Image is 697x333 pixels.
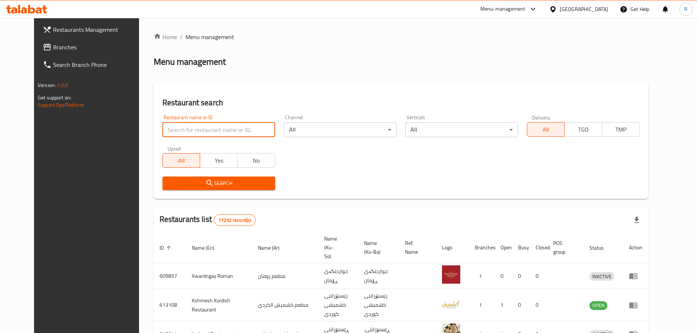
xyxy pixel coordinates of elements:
[258,243,289,252] span: Name (Ar)
[252,289,318,321] td: مطعم كشميش الكردي
[160,214,256,226] h2: Restaurants list
[237,153,275,168] button: No
[168,179,269,188] span: Search
[240,155,272,166] span: No
[530,124,562,135] span: All
[162,122,275,137] input: Search for restaurant name or ID..
[480,5,525,14] div: Menu-management
[192,243,224,252] span: Name (En)
[567,124,599,135] span: TGO
[405,122,518,137] div: All
[527,122,565,137] button: All
[38,80,56,90] span: Version:
[358,263,399,289] td: خواردنگەی ڕۆمان
[154,289,186,321] td: 613108
[512,289,530,321] td: 0
[180,33,183,41] li: /
[628,211,645,229] div: Export file
[495,263,512,289] td: 0
[37,38,150,56] a: Branches
[57,80,68,90] span: 1.0.0
[37,21,150,38] a: Restaurants Management
[186,263,252,289] td: Xwardngay Roman
[629,301,642,310] div: Menu
[589,301,607,310] span: OPEN
[186,33,234,41] span: Menu management
[318,263,358,289] td: خواردنگەی ڕۆمان
[530,289,547,321] td: 0
[318,289,358,321] td: رێستۆرانتی کشمیشى كوردى
[53,60,145,69] span: Search Branch Phone
[469,289,495,321] td: 1
[203,155,235,166] span: Yes
[53,43,145,52] span: Branches
[469,232,495,263] th: Branches
[284,122,397,137] div: All
[605,124,637,135] span: TMP
[553,239,575,256] span: POS group
[442,295,460,313] img: Kshmesh Kurdish Restaurant
[530,263,547,289] td: 0
[162,177,275,190] button: Search
[602,122,640,137] button: TMP
[53,25,145,34] span: Restaurants Management
[358,289,399,321] td: رێستۆرانتی کشمیشى كوردى
[589,243,613,252] span: Status
[560,5,608,13] div: [GEOGRAPHIC_DATA]
[37,56,150,73] a: Search Branch Phone
[684,5,687,13] span: R
[623,232,648,263] th: Action
[495,232,512,263] th: Open
[589,272,614,281] span: INACTIVE
[495,289,512,321] td: 1
[162,97,640,108] h2: Restaurant search
[324,234,349,261] span: Name (Ku-So)
[162,153,200,168] button: All
[469,263,495,289] td: 1
[154,33,648,41] nav: breadcrumb
[186,289,252,321] td: Kshmesh Kurdish Restaurant
[405,239,427,256] span: Ref. Name
[38,100,84,110] a: Support.OpsPlatform
[442,265,460,284] img: Xwardngay Roman
[530,232,547,263] th: Closed
[629,272,642,280] div: Menu
[364,239,390,256] span: Name (Ku-Ba)
[154,33,177,41] a: Home
[214,214,256,226] div: Total records count
[436,232,469,263] th: Logo
[154,56,226,68] h2: Menu management
[564,122,602,137] button: TGO
[252,263,318,289] td: مطعم رومان
[214,217,255,224] span: 11292 record(s)
[154,263,186,289] td: 609857
[512,263,530,289] td: 0
[166,155,197,166] span: All
[512,232,530,263] th: Busy
[532,115,550,120] label: Delivery
[160,243,173,252] span: ID
[200,153,237,168] button: Yes
[38,93,71,102] span: Get support on:
[168,146,181,151] label: Upsell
